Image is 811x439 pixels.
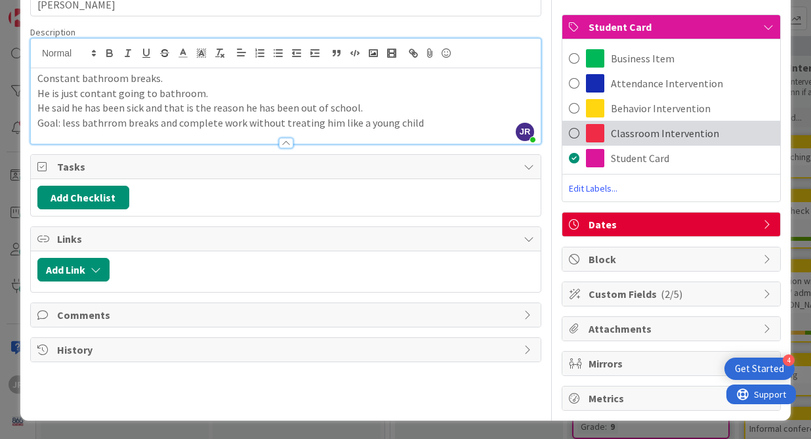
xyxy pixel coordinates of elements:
[516,123,534,141] span: JR
[661,287,682,301] span: ( 2/5 )
[611,100,711,116] span: Behavior Intervention
[735,362,784,375] div: Get Started
[589,286,757,302] span: Custom Fields
[783,354,795,366] div: 4
[37,258,110,282] button: Add Link
[30,26,75,38] span: Description
[611,51,675,66] span: Business Item
[57,231,517,247] span: Links
[589,217,757,232] span: Dates
[589,356,757,371] span: Mirrors
[611,75,723,91] span: Attendance Intervention
[37,86,534,101] p: He is just contant going to bathroom.
[57,159,517,175] span: Tasks
[589,19,757,35] span: Student Card
[562,182,780,195] span: Edit Labels...
[589,251,757,267] span: Block
[724,358,795,380] div: Open Get Started checklist, remaining modules: 4
[611,125,719,141] span: Classroom Intervention
[37,115,534,131] p: Goal: less bathrrom breaks and complete work without treating him like a young child
[57,307,517,323] span: Comments
[57,342,517,358] span: History
[28,2,60,18] span: Support
[37,186,129,209] button: Add Checklist
[37,100,534,115] p: He said he has been sick and that is the reason he has been out of school.
[611,150,669,166] span: Student Card
[589,390,757,406] span: Metrics
[37,71,534,86] p: Constant bathroom breaks.
[589,321,757,337] span: Attachments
